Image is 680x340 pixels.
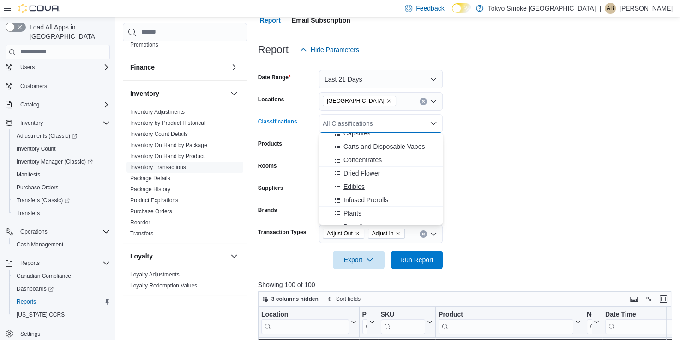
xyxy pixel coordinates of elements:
span: Concentrates [343,155,382,164]
span: Export [338,251,379,269]
a: Transfers [13,208,43,219]
button: Enter fullscreen [658,293,669,305]
button: Reports [9,295,114,308]
div: Location [261,310,349,319]
span: Canadian Compliance [17,272,71,280]
h3: Loyalty [130,252,153,261]
span: Inventory [17,117,110,129]
span: Inventory Adjustments [130,108,185,116]
button: Canadian Compliance [9,270,114,282]
span: Dashboards [13,283,110,294]
h3: Inventory [130,89,159,98]
span: Inventory [20,119,43,127]
span: Customers [17,80,110,92]
a: Inventory Manager (Classic) [9,155,114,168]
button: Hide Parameters [296,41,363,59]
span: Product Expirations [130,197,178,204]
a: Inventory Count [13,143,60,154]
span: Transfers [17,210,40,217]
label: Rooms [258,162,277,170]
label: Transaction Types [258,229,306,236]
div: Package Id [362,310,367,319]
span: Hide Parameters [311,45,359,54]
p: | [599,3,601,14]
span: 3 columns hidden [271,295,319,303]
span: Carts and Disposable Vapes [343,142,425,151]
a: Package History [130,186,170,193]
div: Net Weight Amount [587,310,592,334]
a: Inventory On Hand by Package [130,142,207,148]
span: Settings [17,328,110,339]
button: Inventory [130,89,227,98]
span: Adjustments (Classic) [17,132,77,140]
button: Reports [2,257,114,270]
button: Infused Prerolls [319,193,443,207]
label: Date Range [258,74,291,81]
button: Transfers [9,207,114,220]
a: Manifests [13,169,44,180]
label: Products [258,140,282,147]
span: Feedback [416,4,444,13]
label: Locations [258,96,284,103]
a: Purchase Orders [130,208,172,215]
div: Net Weight Amount [587,310,592,319]
span: Catalog [17,99,110,110]
span: Run Report [400,255,433,264]
span: Users [17,62,110,73]
span: Edibles [343,182,365,191]
a: Inventory Manager (Classic) [13,156,96,167]
button: Capsules [319,127,443,140]
button: Net Weight Amount [587,310,599,334]
button: Package Id [362,310,374,334]
span: Promotions [130,41,158,48]
span: Cash Management [13,239,110,250]
button: Inventory Count [9,142,114,155]
a: Adjustments (Classic) [9,129,114,142]
button: Loyalty [229,251,240,262]
a: Cash Management [13,239,67,250]
a: Canadian Compliance [13,270,75,281]
span: Purchase Orders [130,208,172,215]
button: Dried Flower [319,167,443,180]
button: Finance [130,63,227,72]
a: Inventory by Product Historical [130,120,205,126]
span: Transfers (Classic) [17,197,70,204]
button: Manifests [9,168,114,181]
button: SKU [380,310,433,334]
span: [GEOGRAPHIC_DATA] [327,96,385,106]
div: Package URL [362,310,367,334]
button: [US_STATE] CCRS [9,308,114,321]
span: Transfers (Classic) [13,195,110,206]
span: Purchase Orders [17,184,59,191]
button: Catalog [2,98,114,111]
span: Capsules [343,129,370,138]
button: Open list of options [430,98,437,105]
div: Location [261,310,349,334]
button: Reports [17,258,43,269]
button: Remove Adjust Out from selection in this group [355,231,360,236]
a: [US_STATE] CCRS [13,309,68,320]
a: Dashboards [13,283,57,294]
button: Concentrates [319,153,443,167]
span: Inventory Manager (Classic) [17,158,93,165]
p: Tokyo Smoke [GEOGRAPHIC_DATA] [488,3,596,14]
button: Users [17,62,38,73]
button: Finance [229,62,240,73]
span: Package Details [130,175,170,182]
span: Inventory Manager (Classic) [13,156,110,167]
span: Purchase Orders [13,182,110,193]
label: Classifications [258,118,297,125]
button: Purchase Orders [9,181,114,194]
span: Canadian Compliance [13,270,110,281]
a: Inventory Count Details [130,131,188,137]
span: Catalog [20,101,39,108]
button: Edibles [319,180,443,193]
span: Adjust In [368,229,405,239]
a: Reports [13,296,40,307]
button: Operations [2,225,114,238]
button: Operations [17,226,51,237]
span: Sort fields [336,295,361,303]
a: Transfers (Classic) [13,195,73,206]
